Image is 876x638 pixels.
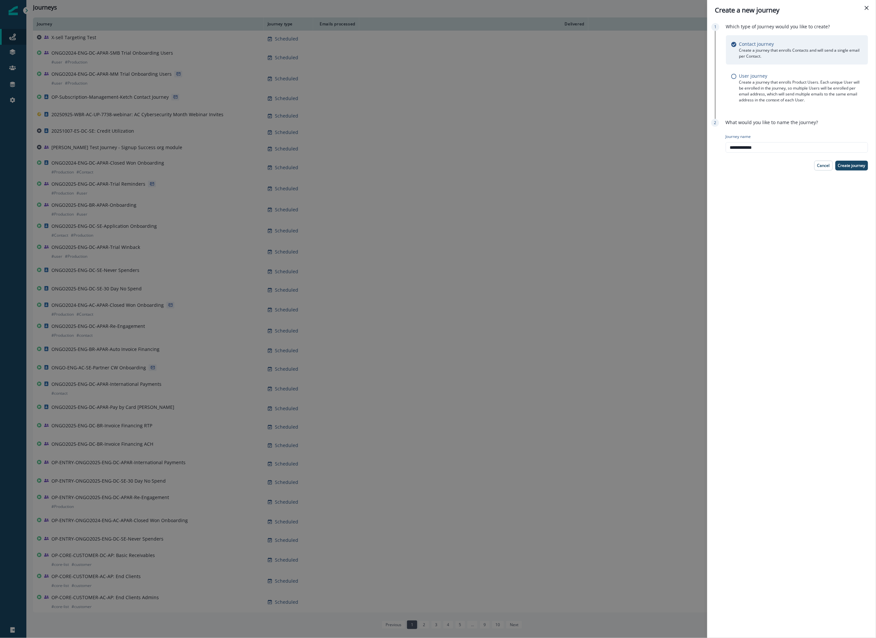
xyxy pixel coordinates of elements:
[814,161,833,171] button: Cancel
[726,134,751,140] p: Journey name
[739,79,863,103] p: Create a journey that enrolls Product Users. Each unique User will be enrolled in the journey, so...
[817,163,830,168] p: Cancel
[714,120,716,126] p: 2
[726,23,830,30] p: Which type of Journey would you like to create?
[838,163,865,168] p: Create journey
[715,5,868,15] div: Create a new journey
[739,40,774,47] p: Contact journey
[835,161,868,171] button: Create journey
[861,3,872,13] button: Close
[739,72,768,79] p: User journey
[715,24,717,30] p: 1
[739,47,863,59] p: Create a journey that enrolls Contacts and will send a single email per Contact.
[726,119,818,126] p: What would you like to name the journey?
